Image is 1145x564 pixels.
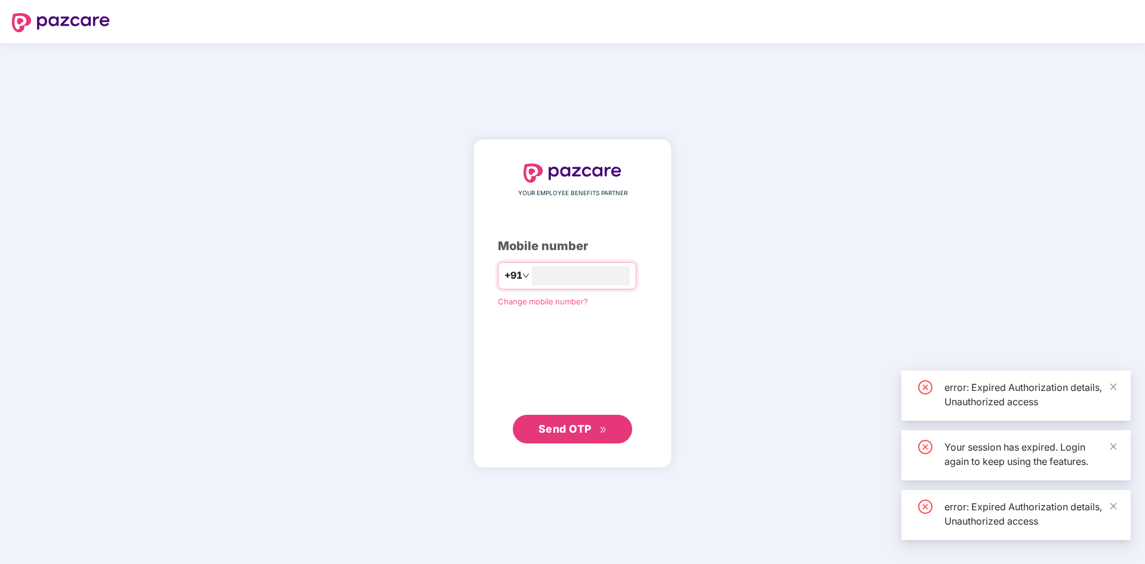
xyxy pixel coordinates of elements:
div: Mobile number [498,237,647,255]
div: error: Expired Authorization details, Unauthorized access [944,500,1116,528]
span: close-circle [918,440,932,454]
span: close-circle [918,380,932,395]
span: close [1109,383,1118,391]
span: down [522,272,530,279]
span: close [1109,442,1118,451]
div: error: Expired Authorization details, Unauthorized access [944,380,1116,409]
span: Send OTP [538,423,592,435]
button: Send OTPdouble-right [513,415,632,443]
a: Change mobile number? [498,297,588,306]
img: logo [524,164,621,183]
span: double-right [599,426,607,434]
div: Your session has expired. Login again to keep using the features. [944,440,1116,469]
span: YOUR EMPLOYEE BENEFITS PARTNER [518,189,627,198]
span: close-circle [918,500,932,514]
img: logo [12,13,110,32]
span: +91 [504,268,522,283]
span: close [1109,502,1118,510]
